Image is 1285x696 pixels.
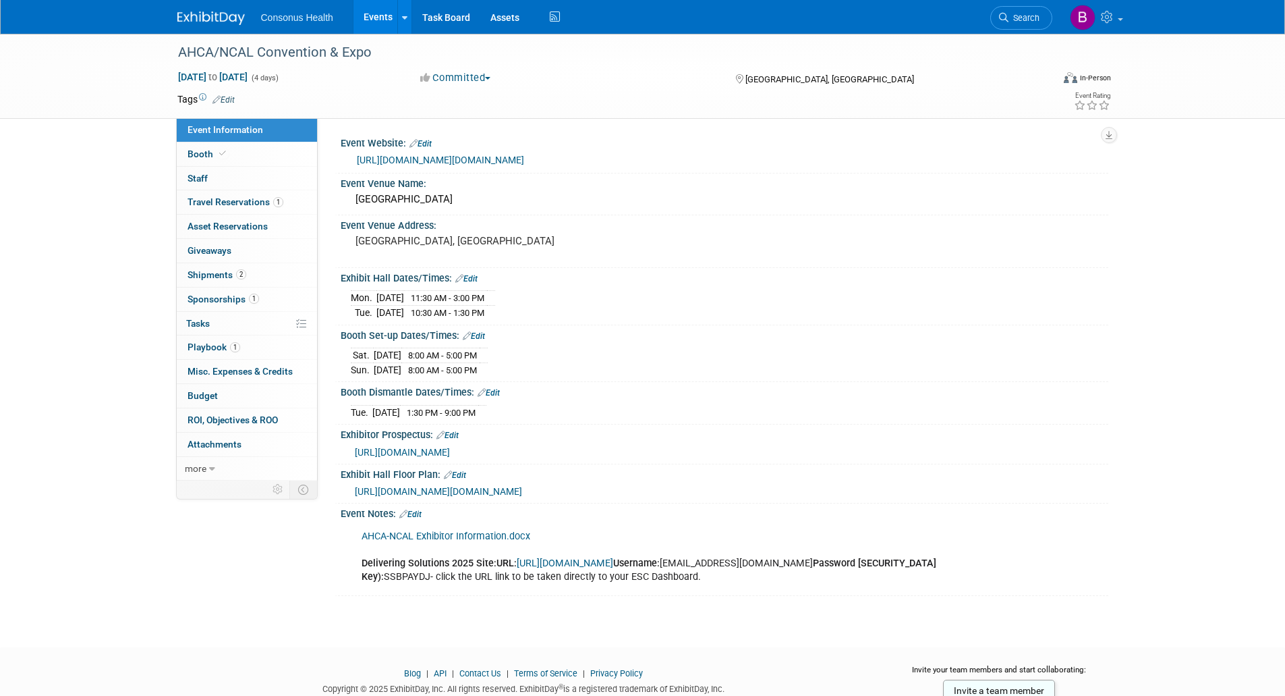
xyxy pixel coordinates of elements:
div: Event Notes: [341,504,1108,521]
span: 8:00 AM - 5:00 PM [408,350,477,360]
a: Playbook1 [177,336,317,359]
td: Toggle Event Tabs [289,481,317,498]
div: Event Rating [1074,92,1110,99]
a: Edit [399,510,422,519]
td: Personalize Event Tab Strip [266,481,290,498]
span: to [206,72,219,82]
a: Booth [177,142,317,166]
span: | [423,668,432,678]
div: Copyright © 2025 ExhibitDay, Inc. All rights reserved. ExhibitDay is a registered trademark of Ex... [177,680,871,695]
div: Event Venue Name: [341,173,1108,190]
a: Edit [463,331,485,341]
td: Tags [177,92,235,106]
a: Sponsorships1 [177,288,317,311]
div: Exhibitor Prospectus: [341,425,1108,442]
img: Bridget Crane [1070,5,1095,30]
a: Shipments2 [177,263,317,287]
a: Privacy Policy [590,668,643,678]
a: Edit [478,388,500,398]
span: 8:00 AM - 5:00 PM [408,365,477,375]
a: [URL][DOMAIN_NAME][DOMAIN_NAME] [357,155,524,165]
a: Edit [409,139,432,149]
b: URL: [496,558,517,569]
span: Sponsorships [188,294,259,304]
span: [GEOGRAPHIC_DATA], [GEOGRAPHIC_DATA] [745,74,914,84]
td: Mon. [351,291,376,306]
a: [URL][DOMAIN_NAME] [517,558,613,569]
span: Consonus Health [261,12,333,23]
a: Staff [177,167,317,190]
a: Edit [212,95,235,105]
a: Budget [177,384,317,408]
td: Tue. [351,405,372,419]
td: [DATE] [374,363,401,377]
a: [URL][DOMAIN_NAME] [355,447,450,458]
span: 11:30 AM - 3:00 PM [411,293,484,303]
td: Sun. [351,363,374,377]
a: Event Information [177,118,317,142]
span: | [503,668,512,678]
span: Tasks [186,318,210,329]
a: Travel Reservations1 [177,190,317,214]
td: [DATE] [376,306,404,320]
div: [EMAIL_ADDRESS][DOMAIN_NAME] SSBPAYDJ- click the URL link to be taken directly to your ESC Dashbo... [352,523,960,591]
span: 1 [230,342,240,352]
div: Event Website: [341,133,1108,151]
span: 2 [236,269,246,279]
div: Booth Set-up Dates/Times: [341,325,1108,343]
b: Delivering Solutions 2025 Site: [362,558,496,569]
span: Search [1008,13,1039,23]
span: Playbook [188,342,240,352]
a: API [434,668,447,678]
div: Event Format [973,70,1112,90]
a: AHCA-NCAL Exhibitor Information.docx [362,531,530,542]
span: (4 days) [250,74,279,82]
a: Edit [436,431,459,440]
div: AHCA/NCAL Convention & Expo [173,41,1032,65]
a: Search [990,6,1052,30]
span: 1 [273,197,283,207]
span: Event Information [188,124,263,135]
span: ROI, Objectives & ROO [188,414,278,425]
img: ExhibitDay [177,11,245,25]
span: more [185,463,206,474]
a: ROI, Objectives & ROO [177,408,317,432]
span: Budget [188,390,218,401]
a: Contact Us [459,668,501,678]
span: Booth [188,149,229,159]
a: Edit [444,471,466,480]
a: Tasks [177,312,317,336]
span: 1:30 PM - 9:00 PM [407,408,476,418]
pre: [GEOGRAPHIC_DATA], [GEOGRAPHIC_DATA] [355,235,646,247]
span: Staff [188,173,208,184]
span: 1 [249,294,259,304]
span: 10:30 AM - 1:30 PM [411,308,484,318]
span: Asset Reservations [188,221,268,232]
span: | [449,668,457,678]
td: [DATE] [376,291,404,306]
span: [DATE] [DATE] [177,71,248,83]
span: Travel Reservations [188,196,283,207]
span: | [579,668,588,678]
span: Shipments [188,269,246,280]
td: Sat. [351,348,374,363]
a: Misc. Expenses & Credits [177,360,317,383]
div: [GEOGRAPHIC_DATA] [351,189,1098,210]
img: Format-Inperson.png [1064,72,1077,83]
sup: ® [559,683,563,691]
div: Invite your team members and start collaborating: [890,664,1108,685]
div: In-Person [1079,73,1111,83]
span: Giveaways [188,245,231,256]
a: Terms of Service [514,668,577,678]
a: more [177,457,317,481]
div: Exhibit Hall Dates/Times: [341,268,1108,286]
a: Blog [404,668,421,678]
button: Committed [416,71,496,85]
a: Attachments [177,433,317,456]
a: [URL][DOMAIN_NAME][DOMAIN_NAME] [355,486,522,497]
span: Misc. Expenses & Credits [188,366,293,377]
td: [DATE] [374,348,401,363]
td: Tue. [351,306,376,320]
td: [DATE] [372,405,400,419]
